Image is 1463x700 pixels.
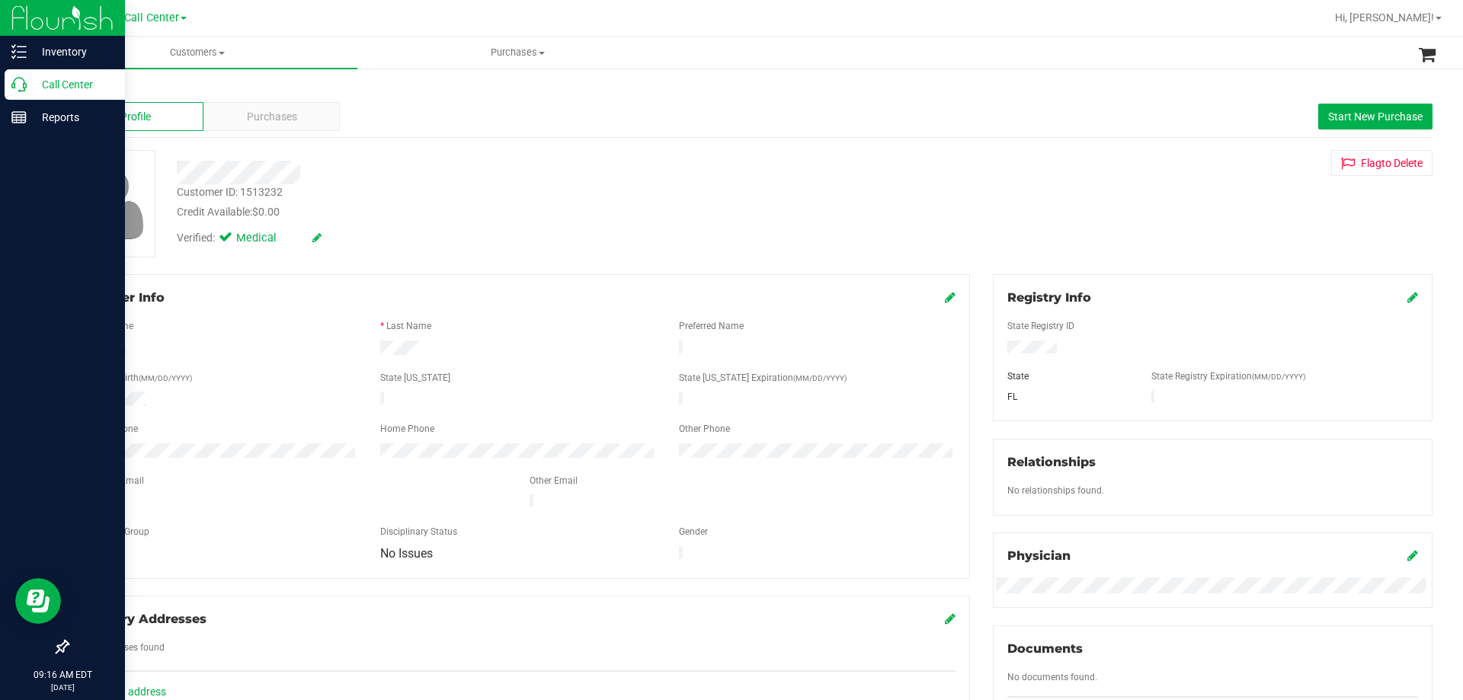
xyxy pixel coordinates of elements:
span: Physician [1007,548,1071,563]
label: State Registry Expiration [1151,369,1305,383]
label: Preferred Name [679,319,744,333]
p: 09:16 AM EDT [7,668,118,682]
inline-svg: Reports [11,110,27,125]
span: Hi, [PERSON_NAME]! [1335,11,1434,24]
span: (MM/DD/YYYY) [139,374,192,382]
span: No documents found. [1007,672,1097,682]
p: Reports [27,108,118,126]
label: State [US_STATE] Expiration [679,371,847,385]
span: Documents [1007,641,1083,656]
div: Credit Available: [177,204,848,220]
p: Inventory [27,43,118,61]
span: (MM/DD/YYYY) [793,374,847,382]
p: Call Center [27,75,118,94]
label: Last Name [386,319,431,333]
label: Disciplinary Status [380,525,457,539]
span: $0.00 [252,206,280,218]
div: Verified: [177,230,322,247]
label: State [US_STATE] [380,371,450,385]
button: Start New Purchase [1318,104,1433,129]
a: Purchases [357,37,678,69]
span: Profile [120,109,151,125]
label: No relationships found. [1007,484,1104,497]
span: Relationships [1007,455,1096,469]
label: Other Phone [679,422,730,436]
span: Purchases [358,46,677,59]
label: State Registry ID [1007,319,1074,333]
span: Delivery Addresses [82,612,206,626]
span: Customers [37,46,357,59]
label: Other Email [530,474,578,487]
inline-svg: Inventory [11,44,27,59]
span: Start New Purchase [1328,110,1423,123]
label: Home Phone [380,422,434,436]
a: Customers [37,37,357,69]
span: Call Center [124,11,179,24]
div: Customer ID: 1513232 [177,184,283,200]
div: FL [996,390,1141,404]
label: Date of Birth [88,371,192,385]
span: Medical [236,230,297,247]
span: (MM/DD/YYYY) [1252,372,1305,381]
inline-svg: Call Center [11,77,27,92]
span: No Issues [380,546,433,561]
span: Registry Info [1007,290,1091,305]
p: [DATE] [7,682,118,693]
label: Gender [679,525,708,539]
button: Flagto Delete [1331,150,1433,176]
iframe: Resource center [15,578,61,624]
span: Purchases [247,109,297,125]
div: State [996,369,1141,383]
